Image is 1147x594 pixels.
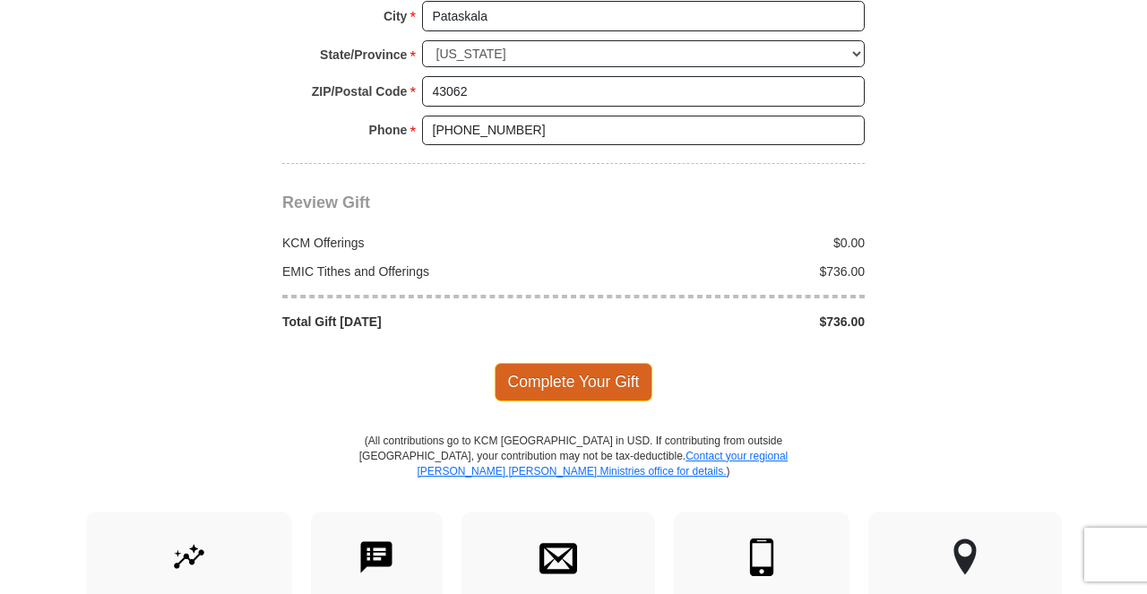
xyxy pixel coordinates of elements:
[953,538,978,576] img: other-region
[573,263,875,280] div: $736.00
[369,117,408,142] strong: Phone
[573,313,875,331] div: $736.00
[743,538,780,576] img: mobile.svg
[495,363,653,400] span: Complete Your Gift
[358,434,789,512] p: (All contributions go to KCM [GEOGRAPHIC_DATA] in USD. If contributing from outside [GEOGRAPHIC_D...
[170,538,208,576] img: give-by-stock.svg
[282,194,370,211] span: Review Gift
[358,538,395,576] img: text-to-give.svg
[273,263,574,280] div: EMIC Tithes and Offerings
[417,450,788,478] a: Contact your regional [PERSON_NAME] [PERSON_NAME] Ministries office for details.
[273,313,574,331] div: Total Gift [DATE]
[273,234,574,252] div: KCM Offerings
[539,538,577,576] img: envelope.svg
[384,4,407,29] strong: City
[312,79,408,104] strong: ZIP/Postal Code
[320,42,407,67] strong: State/Province
[573,234,875,252] div: $0.00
